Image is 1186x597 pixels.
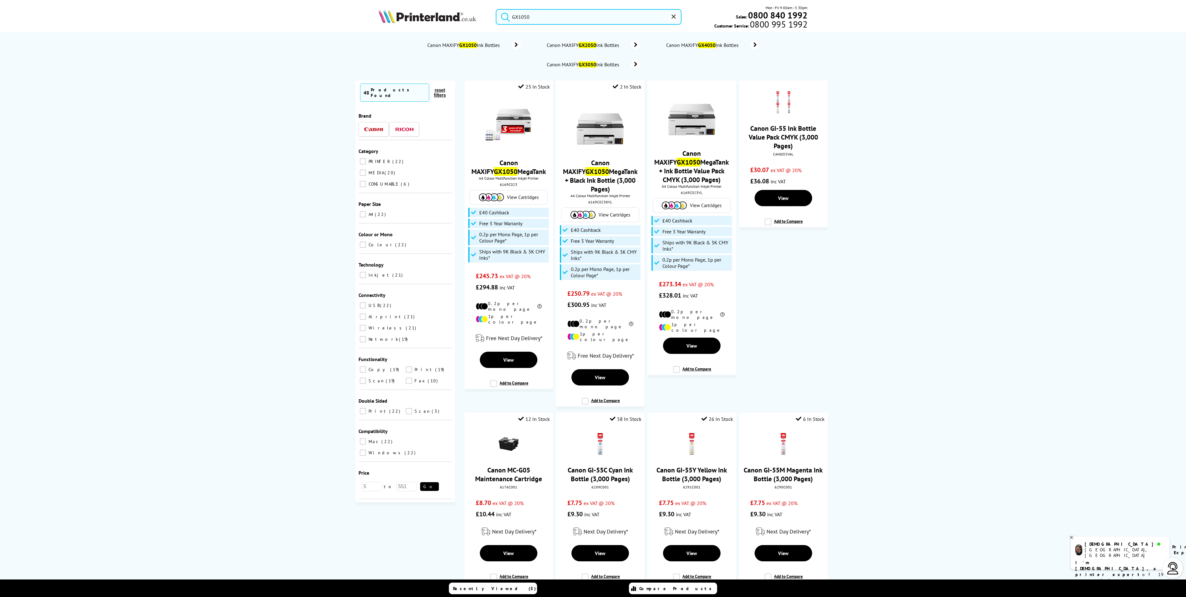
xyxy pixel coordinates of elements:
span: Fax [413,378,427,384]
img: Cartridges [662,202,687,209]
span: Next Day Delivery* [584,528,628,535]
span: £10.44 [476,510,495,518]
span: £7.75 [659,499,674,507]
a: Canon MAXIFYGX1050MegaTank + Ink Bottle Value Pack CMYK (3,000 Pages) [654,149,729,184]
span: Free Next Day Delivery* [486,334,542,342]
span: ex VAT @ 20% [493,500,524,506]
input: Windows 22 [360,450,366,456]
span: View [778,550,789,556]
div: 6291C001 [652,485,731,489]
div: 6169C023 [469,182,548,187]
a: View Cartridges [473,193,544,201]
label: Add to Compare [582,398,620,410]
span: View [503,357,514,363]
input: CONSUMABLE 6 [360,181,366,187]
span: ex VAT @ 20% [766,500,797,506]
span: £30.07 [750,166,769,174]
a: Compare Products [629,583,717,594]
span: 21 [392,272,404,278]
span: View Cartridges [507,194,539,200]
span: £9.30 [567,510,583,518]
span: £7.75 [750,499,765,507]
img: canon-GX1050-front-small.jpg [577,101,624,148]
img: user-headset-light.svg [1167,562,1179,574]
span: inc VAT [676,511,691,518]
span: 21 [404,314,416,319]
img: canon-gi-55-cyan-ink-bottle-box-small.png [589,433,611,455]
span: 0.2p per Mono Page, 1p per Colour Page* [662,257,731,269]
span: A4 [367,212,374,217]
span: ex VAT @ 20% [771,167,802,173]
span: £9.30 [750,510,766,518]
span: Free 3 Year Warranty [571,238,614,244]
span: A4 Colour Multifunction Inkjet Printer [651,184,733,189]
span: 10 [428,378,439,384]
span: Price [359,470,369,476]
span: inc VAT [771,178,786,185]
a: Canon MAXIFYGX1050Ink Bottles [426,41,521,49]
li: 0.2p per mono page [567,318,633,329]
span: 22 [392,159,405,164]
input: Print 19 [406,366,412,373]
span: Canon MAXIFY Ink Bottles [665,42,741,48]
div: 6169C023KVL [560,200,640,204]
span: Double Sided [359,398,387,404]
span: Colour or Mono [359,231,393,237]
span: CONSUMABLE [367,181,400,187]
span: £294.88 [476,283,498,291]
input: Wireless 21 [360,325,366,331]
label: Add to Compare [582,574,620,585]
label: Add to Compare [490,380,528,392]
span: to [382,484,396,489]
div: 23 In Stock [518,84,550,90]
input: Scan 3 [406,408,412,414]
a: View [755,190,812,206]
a: View Cartridges [656,202,727,209]
a: Canon GI-55C Cyan Ink Bottle (3,000 Pages) [568,466,633,483]
span: Colour [367,242,394,247]
img: canon-gi-55-cmyk-bundle-box-small.png [772,91,794,113]
a: View [480,545,537,561]
span: Free 3 Year Warranty [662,228,706,235]
span: Mac [367,439,381,444]
a: View [663,545,721,561]
li: 1p per colour page [659,322,725,333]
span: 19 [390,367,400,372]
span: £8.70 [476,499,491,507]
span: Customer Service: [714,21,807,29]
input: Airprint 21 [360,314,366,320]
span: £273.34 [659,280,681,288]
mark: GX2050 [579,42,596,48]
span: Canon MAXIFY Ink Bottles [426,42,502,48]
a: View [755,545,812,561]
div: Products Found [371,87,426,98]
span: £9.30 [659,510,674,518]
a: Canon GI-55 Ink Bottle Value Pack CMYK (3,000 Pages) [749,124,818,150]
span: Ships with 9K Black & 3K CMY Inks* [662,239,731,252]
div: modal_delivery [559,347,641,365]
a: 0800 840 1992 [747,12,807,18]
span: Scan [367,378,385,384]
span: 22 [395,242,408,247]
div: CANGI55VAL [744,152,823,156]
span: Technology [359,262,384,268]
div: 6 In Stock [796,416,825,422]
div: modal_delivery [651,523,733,540]
span: Compatibility [359,428,388,434]
span: View [686,550,697,556]
span: £245.73 [476,272,498,280]
span: inc VAT [591,302,606,308]
span: inc VAT [496,511,511,518]
span: 48 [364,89,369,96]
span: 6 [401,181,411,187]
label: Add to Compare [765,218,803,230]
span: ex VAT @ 20% [683,281,714,288]
span: Compare Products [639,586,715,591]
a: Canon MAXIFYGX3050Ink Bottles [546,60,640,69]
a: View [571,369,629,385]
a: View [480,352,537,368]
span: £36.08 [750,177,769,185]
span: View [778,195,789,201]
input: USB 22 [360,302,366,309]
span: Canon MAXIFY Ink Bottles [546,42,621,48]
